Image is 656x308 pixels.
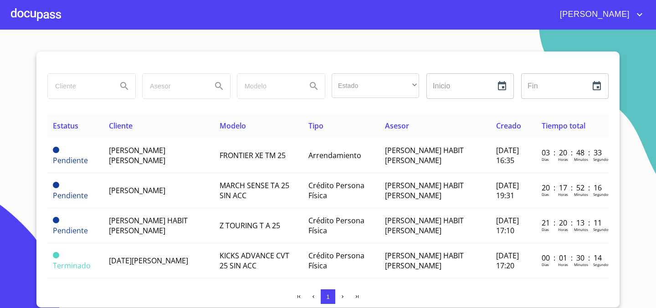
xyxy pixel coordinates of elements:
[308,150,361,160] span: Arrendamiento
[574,192,588,197] p: Minutos
[385,251,464,271] span: [PERSON_NAME] HABIT [PERSON_NAME]
[109,216,188,236] span: [PERSON_NAME] HABIT [PERSON_NAME]
[326,293,329,300] span: 1
[593,192,610,197] p: Segundos
[113,75,135,97] button: Search
[496,180,519,200] span: [DATE] 19:31
[542,192,549,197] p: Dias
[308,216,364,236] span: Crédito Persona Física
[109,121,133,131] span: Cliente
[220,251,289,271] span: KICKS ADVANCE CVT 25 SIN ACC
[220,121,246,131] span: Modelo
[542,148,603,158] p: 03 : 20 : 48 : 33
[385,180,464,200] span: [PERSON_NAME] HABIT [PERSON_NAME]
[574,262,588,267] p: Minutos
[220,221,280,231] span: Z TOURING T A 25
[496,121,521,131] span: Creado
[553,7,634,22] span: [PERSON_NAME]
[385,121,409,131] span: Asesor
[593,157,610,162] p: Segundos
[542,253,603,263] p: 00 : 01 : 30 : 14
[308,121,323,131] span: Tipo
[542,262,549,267] p: Dias
[220,150,286,160] span: FRONTIER XE TM 25
[385,216,464,236] span: [PERSON_NAME] HABIT [PERSON_NAME]
[558,192,568,197] p: Horas
[53,261,91,271] span: Terminado
[109,145,165,165] span: [PERSON_NAME] [PERSON_NAME]
[553,7,645,22] button: account of current user
[321,289,335,304] button: 1
[593,227,610,232] p: Segundos
[332,73,419,98] div: ​
[542,121,585,131] span: Tiempo total
[53,226,88,236] span: Pendiente
[496,251,519,271] span: [DATE] 17:20
[53,217,59,223] span: Pendiente
[109,256,188,266] span: [DATE][PERSON_NAME]
[208,75,230,97] button: Search
[542,157,549,162] p: Dias
[574,227,588,232] p: Minutos
[53,121,78,131] span: Estatus
[542,183,603,193] p: 20 : 17 : 52 : 16
[53,182,59,188] span: Pendiente
[593,262,610,267] p: Segundos
[574,157,588,162] p: Minutos
[220,180,289,200] span: MARCH SENSE TA 25 SIN ACC
[496,145,519,165] span: [DATE] 16:35
[53,252,59,258] span: Terminado
[558,262,568,267] p: Horas
[48,74,110,98] input: search
[385,145,464,165] span: [PERSON_NAME] HABIT [PERSON_NAME]
[53,190,88,200] span: Pendiente
[558,157,568,162] p: Horas
[308,251,364,271] span: Crédito Persona Física
[53,155,88,165] span: Pendiente
[143,74,205,98] input: search
[558,227,568,232] p: Horas
[303,75,325,97] button: Search
[308,180,364,200] span: Crédito Persona Física
[53,147,59,153] span: Pendiente
[496,216,519,236] span: [DATE] 17:10
[542,218,603,228] p: 21 : 20 : 13 : 11
[237,74,299,98] input: search
[109,185,165,195] span: [PERSON_NAME]
[542,227,549,232] p: Dias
